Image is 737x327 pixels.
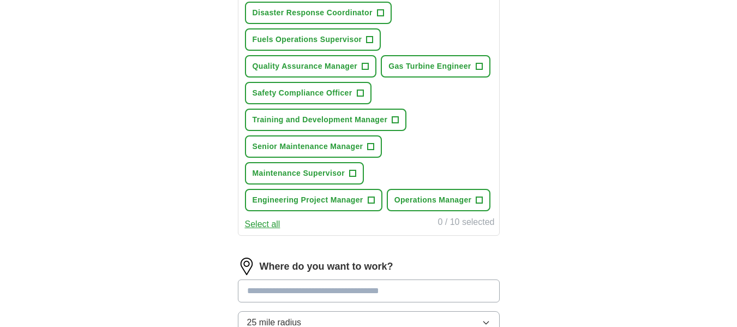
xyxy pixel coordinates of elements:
[245,82,372,104] button: Safety Compliance Officer
[253,7,373,19] span: Disaster Response Coordinator
[260,259,393,274] label: Where do you want to work?
[387,189,491,211] button: Operations Manager
[253,141,363,152] span: Senior Maintenance Manager
[253,194,363,206] span: Engineering Project Manager
[381,55,490,78] button: Gas Turbine Engineer
[388,61,471,72] span: Gas Turbine Engineer
[253,87,352,99] span: Safety Compliance Officer
[245,135,382,158] button: Senior Maintenance Manager
[253,34,362,45] span: Fuels Operations Supervisor
[253,114,388,126] span: Training and Development Manager
[245,218,280,231] button: Select all
[253,168,345,179] span: Maintenance Supervisor
[394,194,472,206] span: Operations Manager
[245,2,392,24] button: Disaster Response Coordinator
[238,258,255,275] img: location.png
[245,189,382,211] button: Engineering Project Manager
[438,216,494,231] div: 0 / 10 selected
[245,28,381,51] button: Fuels Operations Supervisor
[245,109,407,131] button: Training and Development Manager
[253,61,358,72] span: Quality Assurance Manager
[245,55,377,78] button: Quality Assurance Manager
[245,162,364,185] button: Maintenance Supervisor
